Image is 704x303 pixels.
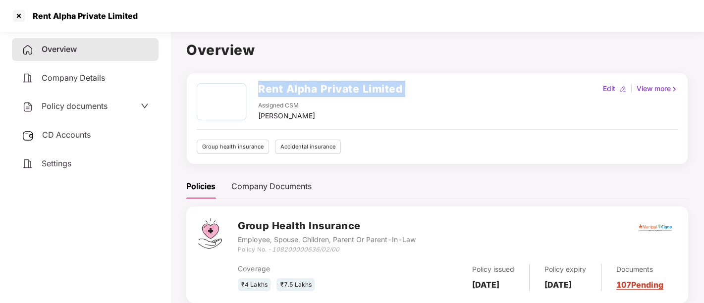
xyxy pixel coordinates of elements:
[22,72,34,84] img: svg+xml;base64,PHN2ZyB4bWxucz0iaHR0cDovL3d3dy53My5vcmcvMjAwMC9zdmciIHdpZHRoPSIyNCIgaGVpZ2h0PSIyNC...
[197,140,269,154] div: Group health insurance
[42,101,108,111] span: Policy documents
[276,278,315,292] div: ₹7.5 Lakhs
[231,180,312,193] div: Company Documents
[628,83,635,94] div: |
[238,234,415,245] div: Employee, Spouse, Children, Parent Or Parent-In-Law
[616,264,663,275] div: Documents
[671,86,678,93] img: rightIcon
[22,158,34,170] img: svg+xml;base64,PHN2ZyB4bWxucz0iaHR0cDovL3d3dy53My5vcmcvMjAwMC9zdmciIHdpZHRoPSIyNCIgaGVpZ2h0PSIyNC...
[601,83,617,94] div: Edit
[42,44,77,54] span: Overview
[271,246,339,253] i: 108200000636/02/00
[238,263,384,274] div: Coverage
[42,73,105,83] span: Company Details
[472,280,499,290] b: [DATE]
[619,86,626,93] img: editIcon
[27,11,138,21] div: Rent Alpha Private Limited
[238,218,415,234] h3: Group Health Insurance
[635,83,680,94] div: View more
[258,81,402,97] h2: Rent Alpha Private Limited
[275,140,341,154] div: Accidental insurance
[637,224,673,234] img: mani.png
[544,264,586,275] div: Policy expiry
[22,44,34,56] img: svg+xml;base64,PHN2ZyB4bWxucz0iaHR0cDovL3d3dy53My5vcmcvMjAwMC9zdmciIHdpZHRoPSIyNCIgaGVpZ2h0PSIyNC...
[42,130,91,140] span: CD Accounts
[141,102,149,110] span: down
[198,218,222,249] img: svg+xml;base64,PHN2ZyB4bWxucz0iaHR0cDovL3d3dy53My5vcmcvMjAwMC9zdmciIHdpZHRoPSI0Ny43MTQiIGhlaWdodD...
[22,101,34,113] img: svg+xml;base64,PHN2ZyB4bWxucz0iaHR0cDovL3d3dy53My5vcmcvMjAwMC9zdmciIHdpZHRoPSIyNCIgaGVpZ2h0PSIyNC...
[186,180,216,193] div: Policies
[186,39,688,61] h1: Overview
[238,245,415,254] div: Policy No. -
[258,110,315,121] div: [PERSON_NAME]
[544,280,572,290] b: [DATE]
[258,101,315,110] div: Assigned CSM
[616,280,663,290] a: 107 Pending
[238,278,271,292] div: ₹4 Lakhs
[22,130,34,142] img: svg+xml;base64,PHN2ZyB3aWR0aD0iMjUiIGhlaWdodD0iMjQiIHZpZXdCb3g9IjAgMCAyNSAyNCIgZmlsbD0ibm9uZSIgeG...
[472,264,514,275] div: Policy issued
[42,158,71,168] span: Settings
